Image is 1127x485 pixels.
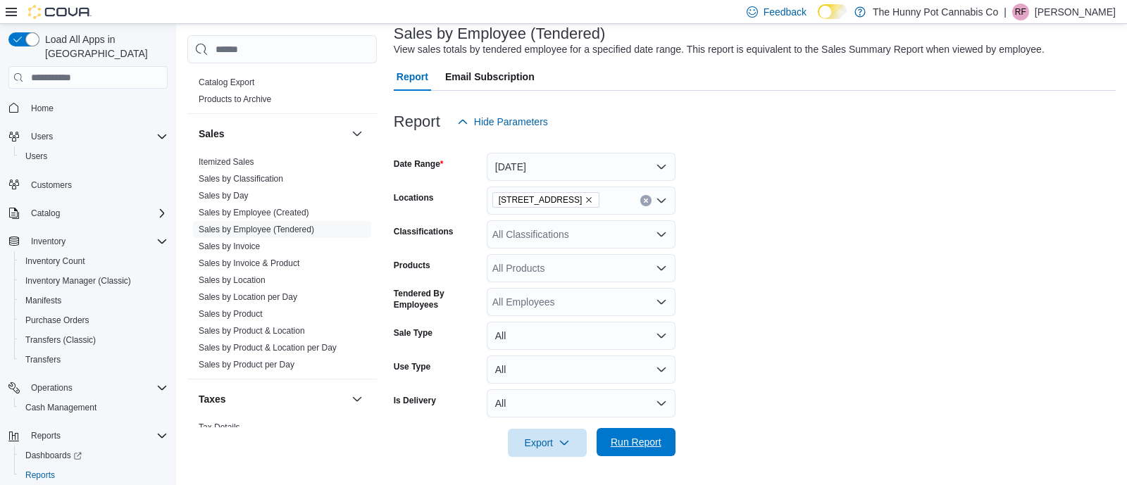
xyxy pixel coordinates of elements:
a: Sales by Classification [199,174,283,184]
a: Inventory Count [20,253,91,270]
a: Sales by Product & Location [199,326,305,336]
span: Inventory Manager (Classic) [20,272,168,289]
div: View sales totals by tendered employee for a specified date range. This report is equivalent to t... [394,42,1045,57]
button: Run Report [597,428,675,456]
button: Open list of options [656,229,667,240]
a: Tax Details [199,422,240,432]
button: Catalog [3,203,173,223]
span: Feedback [764,5,807,19]
a: Transfers (Classic) [20,332,101,348]
button: Remove 2103 Yonge St from selection in this group [585,196,593,204]
span: Users [20,148,168,165]
span: [STREET_ADDRESS] [499,193,583,207]
span: Sales by Invoice [199,241,260,252]
span: Operations [25,379,168,396]
span: Sales by Day [199,190,249,201]
span: Inventory Count [20,253,168,270]
button: Transfers (Classic) [14,330,173,350]
label: Locations [394,192,434,203]
a: Sales by Product & Location per Day [199,343,337,353]
button: Open list of options [656,296,667,308]
div: Products [187,74,377,113]
button: Reports [25,427,66,444]
span: Reports [25,470,55,481]
button: [DATE] [487,153,675,181]
button: Hide Parameters [452,108,554,136]
span: Cash Management [20,399,168,416]
label: Sale Type [394,327,432,339]
a: Purchase Orders [20,312,95,329]
button: Taxes [199,392,346,406]
button: Users [25,128,58,145]
button: Taxes [349,391,366,408]
span: Catalog [31,208,60,219]
a: Dashboards [14,446,173,465]
span: Dashboards [25,450,82,461]
button: Sales [199,127,346,141]
a: Itemized Sales [199,157,254,167]
span: Catalog Export [199,77,254,88]
button: Users [14,146,173,166]
button: Inventory Count [14,251,173,271]
button: Manifests [14,291,173,310]
a: Catalog Export [199,77,254,87]
button: All [487,389,675,417]
span: Sales by Product [199,308,263,320]
a: Manifests [20,292,67,309]
div: Taxes [187,419,377,458]
span: Reports [25,427,168,444]
span: Users [31,131,53,142]
button: Reports [3,426,173,446]
span: Itemized Sales [199,156,254,168]
label: Tendered By Employees [394,288,481,310]
a: Cash Management [20,399,102,416]
h3: Report [394,113,440,130]
a: Sales by Product [199,309,263,319]
span: Sales by Product & Location [199,325,305,336]
span: Transfers [25,354,61,365]
span: Sales by Product per Day [199,359,294,370]
button: Catalog [25,205,66,222]
a: Sales by Day [199,191,249,201]
span: Transfers [20,351,168,368]
label: Classifications [394,226,454,237]
span: Inventory Count [25,256,85,267]
a: Customers [25,177,77,194]
button: Cash Management [14,398,173,417]
div: Richard Foster [1012,4,1029,20]
h3: Sales by Employee (Tendered) [394,25,606,42]
button: Operations [25,379,78,396]
button: Inventory [3,232,173,251]
span: Report [397,63,428,91]
button: Inventory [25,233,71,250]
button: Inventory Manager (Classic) [14,271,173,291]
a: Sales by Employee (Tendered) [199,225,314,234]
span: Products to Archive [199,94,271,105]
a: Products to Archive [199,94,271,104]
span: Sales by Location [199,275,266,286]
a: Transfers [20,351,66,368]
span: Email Subscription [445,63,535,91]
label: Date Range [394,158,444,170]
label: Use Type [394,361,430,372]
span: Sales by Product & Location per Day [199,342,337,353]
span: Run Report [611,435,661,449]
span: Sales by Employee (Tendered) [199,224,314,235]
button: Users [3,127,173,146]
a: Sales by Employee (Created) [199,208,309,218]
span: Load All Apps in [GEOGRAPHIC_DATA] [39,32,168,61]
h3: Taxes [199,392,226,406]
span: Operations [31,382,73,393]
label: Is Delivery [394,395,436,406]
a: Home [25,100,59,117]
p: The Hunny Pot Cannabis Co [873,4,998,20]
span: Transfers (Classic) [20,332,168,348]
span: Transfers (Classic) [25,334,96,346]
span: Customers [25,176,168,194]
span: Catalog [25,205,168,222]
button: All [487,322,675,350]
span: Inventory Manager (Classic) [25,275,131,286]
span: Sales by Classification [199,173,283,184]
span: Inventory [25,233,168,250]
span: Sales by Invoice & Product [199,258,299,269]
